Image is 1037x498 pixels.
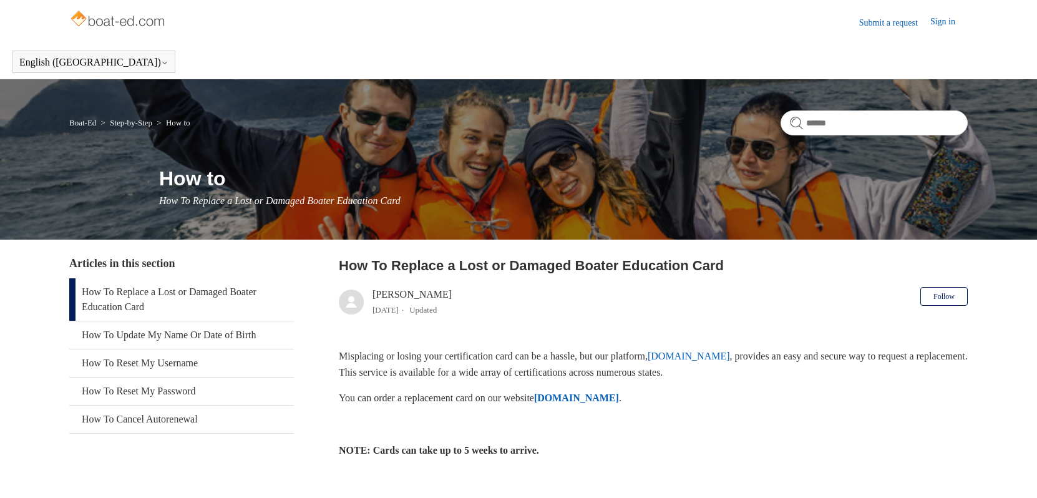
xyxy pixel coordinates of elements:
li: Boat-Ed [69,118,99,127]
span: How To Replace a Lost or Damaged Boater Education Card [159,195,401,206]
a: How To Cancel Autorenewal [69,406,294,433]
a: [DOMAIN_NAME] [534,393,619,403]
p: Misplacing or losing your certification card can be a hassle, but our platform, , provides an eas... [339,348,968,380]
span: . [619,393,621,403]
a: How To Replace a Lost or Damaged Boater Education Card [69,278,294,321]
img: Boat-Ed Help Center home page [69,7,168,32]
a: Boat-Ed [69,118,96,127]
button: Follow Article [920,287,968,306]
h2: How To Replace a Lost or Damaged Boater Education Card [339,255,968,276]
h1: How to [159,164,968,193]
a: How to [166,118,190,127]
time: 04/08/2025, 12:48 [372,305,399,315]
li: How to [154,118,190,127]
div: [PERSON_NAME] [372,287,452,317]
button: English ([GEOGRAPHIC_DATA]) [19,57,168,68]
span: Articles in this section [69,257,175,270]
li: Step-by-Step [99,118,155,127]
a: Sign in [930,15,968,30]
strong: NOTE: Cards can take up to 5 weeks to arrive. [339,445,539,456]
a: How To Update My Name Or Date of Birth [69,321,294,349]
a: Submit a request [859,16,930,29]
li: Updated [409,305,437,315]
a: Step-by-Step [110,118,152,127]
input: Search [781,110,968,135]
span: You can order a replacement card on our website [339,393,534,403]
a: How To Reset My Username [69,349,294,377]
a: How To Reset My Password [69,378,294,405]
a: [DOMAIN_NAME] [648,351,730,361]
